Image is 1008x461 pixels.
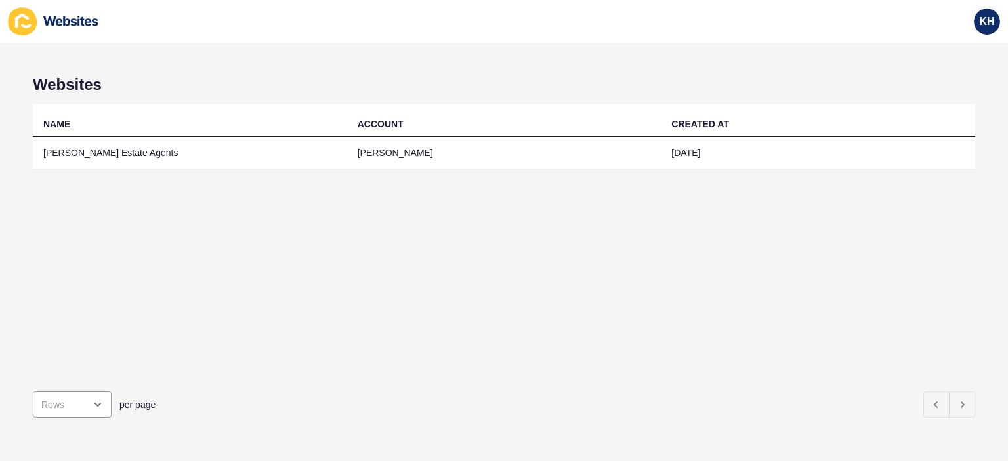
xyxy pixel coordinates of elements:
[358,117,404,130] div: ACCOUNT
[33,391,112,418] div: open menu
[661,137,975,169] td: [DATE]
[671,117,729,130] div: CREATED AT
[347,137,661,169] td: [PERSON_NAME]
[979,15,994,28] span: KH
[43,117,70,130] div: NAME
[119,398,156,411] span: per page
[33,137,347,169] td: [PERSON_NAME] Estate Agents
[33,75,975,94] h1: Websites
